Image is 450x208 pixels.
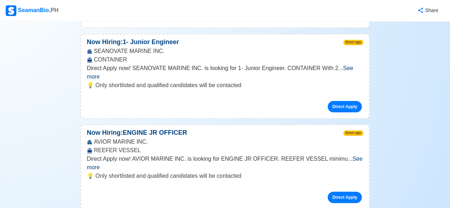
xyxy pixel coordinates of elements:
[87,65,353,80] span: ...
[328,192,362,203] a: Direct Apply
[87,81,363,90] p: 💡 Only shortlisted and qualified candidates will be contacted
[49,7,59,13] span: .PH
[81,128,193,138] p: Now Hiring: ENGINE JR OFFICER
[81,138,369,155] div: AVIOR MARINE INC. REEFER VESSEL
[81,37,185,47] p: Now Hiring: 1- Junior Engineer
[328,101,362,112] a: Direct Apply
[6,5,58,16] div: SeamanBio
[81,47,369,64] div: SEANOVATE MARINE INC. CONTAINER
[343,130,363,136] span: 6mon ago
[410,4,444,17] button: Share
[87,65,353,80] span: See more
[6,5,16,16] img: Logo
[87,172,363,180] p: 💡 Only shortlisted and qualified candidates will be contacted
[87,156,348,162] span: Direct Apply now! AVIOR MARINE INC. is looking for ENGINE JR OFFICER. REEFER VESSEL minimu
[87,65,338,71] span: Direct Apply now! SEANOVATE MARINE INC. is looking for 1- Junior Engineer. CONTAINER With 2
[343,40,363,45] span: 6mon ago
